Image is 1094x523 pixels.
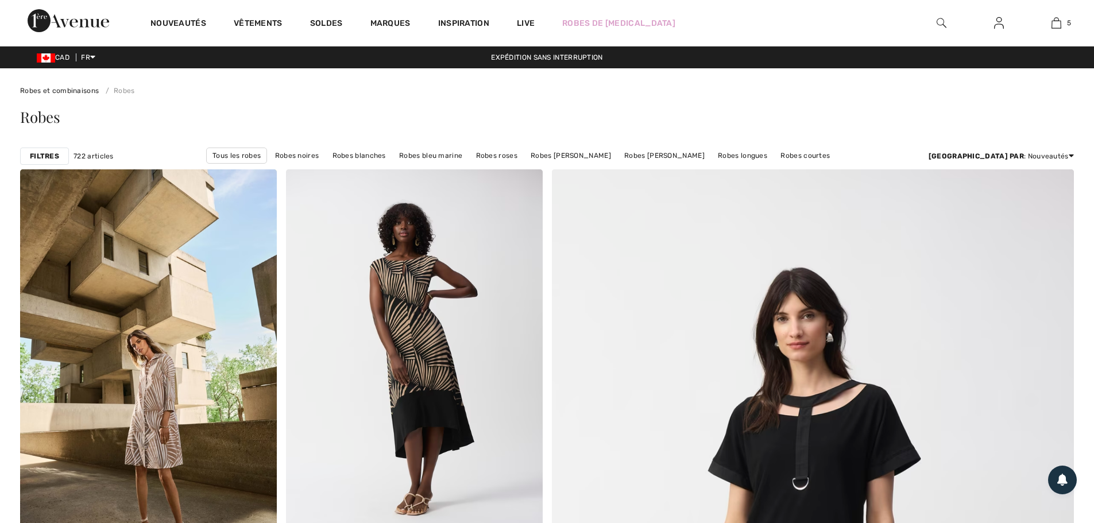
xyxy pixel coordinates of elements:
a: Vêtements [234,18,283,30]
span: Robes [20,107,60,127]
a: Marques [370,18,411,30]
span: CAD [37,53,74,61]
a: Tous les robes [206,148,267,164]
img: Mes infos [994,16,1004,30]
a: Soldes [310,18,343,30]
a: Robes roses [470,148,523,163]
a: Live [517,17,535,29]
a: Robes et combinaisons [20,87,99,95]
a: Robes de [MEDICAL_DATA] [562,17,675,29]
a: 5 [1028,16,1084,30]
a: Robes [PERSON_NAME] [525,148,617,163]
a: Robes courtes [775,148,836,163]
img: 1ère Avenue [28,9,109,32]
strong: Filtres [30,151,59,161]
span: FR [81,53,95,61]
img: Canadian Dollar [37,53,55,63]
div: : Nouveautés [929,151,1074,161]
a: Robes blanches [327,148,392,163]
a: Robes bleu marine [393,148,468,163]
a: Robes [PERSON_NAME] [618,148,710,163]
a: Robes noires [269,148,325,163]
a: Robes longues [712,148,773,163]
a: Se connecter [985,16,1013,30]
span: 722 articles [74,151,114,161]
span: Inspiration [438,18,489,30]
strong: [GEOGRAPHIC_DATA] par [929,152,1024,160]
img: recherche [937,16,946,30]
img: Mon panier [1052,16,1061,30]
a: Nouveautés [150,18,206,30]
a: Robes [101,87,135,95]
span: 5 [1067,18,1071,28]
